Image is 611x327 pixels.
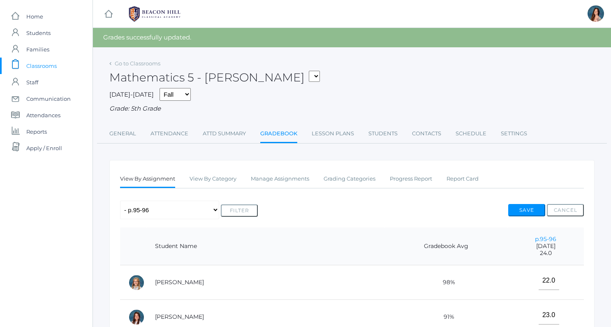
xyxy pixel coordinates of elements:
[251,171,309,187] a: Manage Assignments
[516,243,576,250] span: [DATE]
[588,5,604,22] div: Rebecca Salazar
[456,125,486,142] a: Schedule
[109,125,136,142] a: General
[203,125,246,142] a: Attd Summary
[26,90,71,107] span: Communication
[115,60,160,67] a: Go to Classrooms
[221,204,258,217] button: Filter
[324,171,375,187] a: Grading Categories
[109,90,154,98] span: [DATE]-[DATE]
[155,278,204,286] a: [PERSON_NAME]
[390,171,432,187] a: Progress Report
[147,227,384,265] th: Student Name
[26,107,60,123] span: Attendances
[190,171,236,187] a: View By Category
[128,309,145,325] div: Grace Carpenter
[93,28,611,47] div: Grades successfully updated.
[516,250,576,257] span: 24.0
[26,25,51,41] span: Students
[368,125,398,142] a: Students
[384,265,507,300] td: 98%
[109,104,595,114] div: Grade: 5th Grade
[150,125,188,142] a: Attendance
[312,125,354,142] a: Lesson Plans
[501,125,527,142] a: Settings
[109,71,320,84] h2: Mathematics 5 - [PERSON_NAME]
[26,74,38,90] span: Staff
[26,140,62,156] span: Apply / Enroll
[26,8,43,25] span: Home
[120,171,175,188] a: View By Assignment
[508,204,545,216] button: Save
[26,123,47,140] span: Reports
[26,58,57,74] span: Classrooms
[447,171,479,187] a: Report Card
[547,204,584,216] button: Cancel
[412,125,441,142] a: Contacts
[260,125,297,143] a: Gradebook
[155,313,204,320] a: [PERSON_NAME]
[384,227,507,265] th: Gradebook Avg
[128,274,145,291] div: Paige Albanese
[124,4,185,24] img: 1_BHCALogos-05.png
[26,41,49,58] span: Families
[535,235,556,243] a: p.95-96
